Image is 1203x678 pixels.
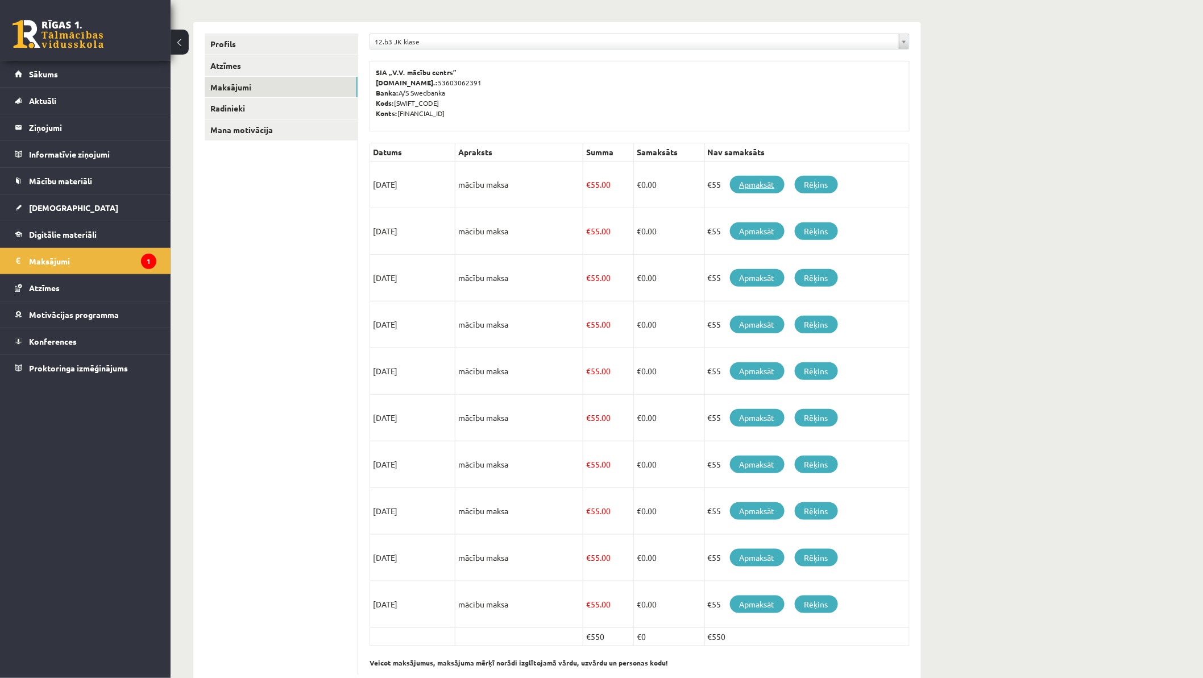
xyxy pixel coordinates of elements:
a: Rēķins [795,222,838,240]
span: € [586,319,591,329]
td: €55 [704,395,909,441]
span: 12.b3 JK klase [375,34,894,49]
b: SIA „V.V. mācību centrs” [376,68,457,77]
span: € [637,366,641,376]
span: Aktuāli [29,96,56,106]
td: 55.00 [583,255,634,301]
td: €550 [583,628,634,646]
a: Apmaksāt [730,549,785,567]
span: € [637,459,641,469]
td: 0.00 [633,581,704,628]
td: 55.00 [583,301,634,348]
span: Sākums [29,69,58,79]
span: Proktoringa izmēģinājums [29,363,128,373]
p: 53603062391 A/S Swedbanka [SWIFT_CODE] [FINANCIAL_ID] [376,67,903,118]
span: € [586,272,591,283]
a: [DEMOGRAPHIC_DATA] [15,195,156,221]
td: [DATE] [370,255,455,301]
td: [DATE] [370,301,455,348]
a: Rēķins [795,456,838,473]
a: Mācību materiāli [15,168,156,194]
a: Maksājumi1 [15,248,156,274]
span: € [637,599,641,609]
td: €55 [704,162,909,208]
td: 55.00 [583,162,634,208]
th: Apraksts [455,143,583,162]
legend: Maksājumi [29,248,156,274]
span: [DEMOGRAPHIC_DATA] [29,202,118,213]
b: Banka: [376,88,399,97]
a: Apmaksāt [730,502,785,520]
td: €55 [704,581,909,628]
td: €55 [704,488,909,535]
a: Apmaksāt [730,362,785,380]
span: Atzīmes [29,283,60,293]
b: [DOMAIN_NAME].: [376,78,438,87]
td: 0.00 [633,395,704,441]
td: 55.00 [583,581,634,628]
a: Apmaksāt [730,176,785,193]
a: Rēķins [795,316,838,333]
a: Atzīmes [15,275,156,301]
td: €0 [633,628,704,646]
td: €55 [704,348,909,395]
span: € [586,459,591,469]
th: Summa [583,143,634,162]
span: € [586,552,591,563]
td: 0.00 [633,441,704,488]
a: Digitālie materiāli [15,221,156,247]
span: € [586,599,591,609]
b: Veicot maksājumus, maksājuma mērķī norādi izglītojamā vārdu, uzvārdu un personas kodu! [370,658,668,667]
td: 55.00 [583,441,634,488]
td: 0.00 [633,255,704,301]
b: Konts: [376,109,397,118]
span: € [637,412,641,423]
td: 55.00 [583,535,634,581]
a: Radinieki [205,98,358,119]
a: Rēķins [795,176,838,193]
span: Konferences [29,336,77,346]
a: Ziņojumi [15,114,156,140]
b: Kods: [376,98,394,108]
a: Informatīvie ziņojumi [15,141,156,167]
td: 0.00 [633,348,704,395]
span: € [637,272,641,283]
td: [DATE] [370,162,455,208]
a: Rēķins [795,409,838,427]
td: 0.00 [633,208,704,255]
td: mācību maksa [455,488,583,535]
td: [DATE] [370,348,455,395]
a: Profils [205,34,358,55]
td: mācību maksa [455,348,583,395]
td: 0.00 [633,535,704,581]
td: [DATE] [370,441,455,488]
th: Datums [370,143,455,162]
td: €55 [704,208,909,255]
td: [DATE] [370,581,455,628]
a: Apmaksāt [730,596,785,613]
span: € [637,179,641,189]
td: €55 [704,301,909,348]
span: Mācību materiāli [29,176,92,186]
td: [DATE] [370,488,455,535]
span: € [586,226,591,236]
td: [DATE] [370,395,455,441]
a: Rēķins [795,269,838,287]
a: Rēķins [795,502,838,520]
td: 0.00 [633,488,704,535]
a: Proktoringa izmēģinājums [15,355,156,381]
a: Mana motivācija [205,119,358,140]
a: Apmaksāt [730,222,785,240]
th: Samaksāts [633,143,704,162]
td: 0.00 [633,162,704,208]
span: € [586,506,591,516]
span: € [637,319,641,329]
span: Motivācijas programma [29,309,119,320]
legend: Ziņojumi [29,114,156,140]
a: 12.b3 JK klase [370,34,909,49]
a: Konferences [15,328,156,354]
td: mācību maksa [455,208,583,255]
a: Rēķins [795,362,838,380]
td: €55 [704,441,909,488]
legend: Informatīvie ziņojumi [29,141,156,167]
